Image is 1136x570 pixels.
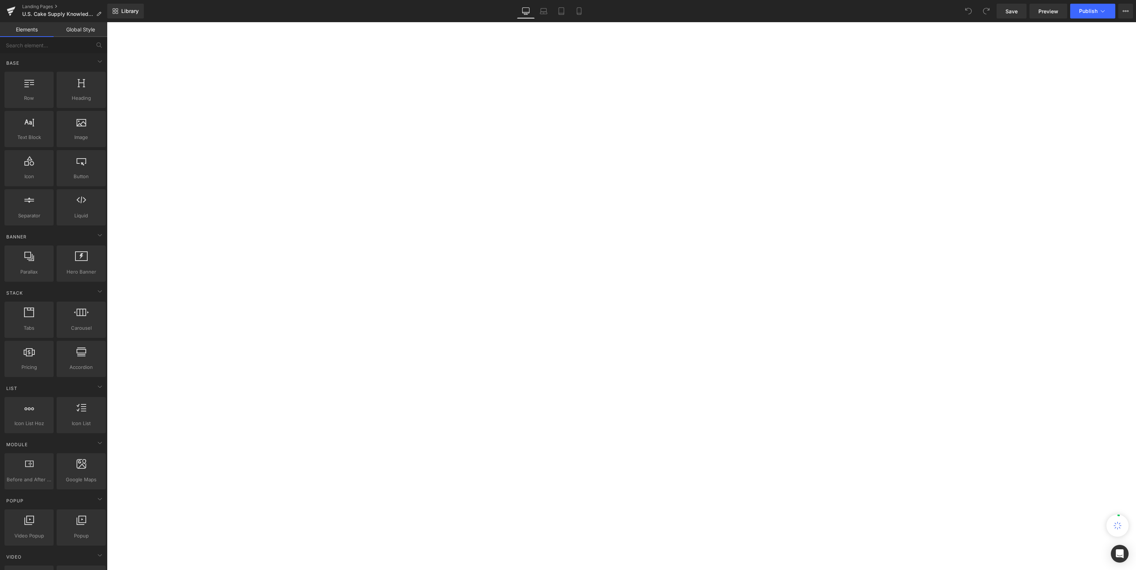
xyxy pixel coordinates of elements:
[7,532,51,540] span: Video Popup
[570,4,588,18] a: Mobile
[6,497,24,504] span: Popup
[59,363,104,371] span: Accordion
[121,8,139,14] span: Library
[979,4,994,18] button: Redo
[1070,4,1115,18] button: Publish
[7,268,51,276] span: Parallax
[6,289,24,296] span: Stack
[961,4,976,18] button: Undo
[59,173,104,180] span: Button
[22,4,107,10] a: Landing Pages
[59,420,104,427] span: Icon List
[22,11,93,17] span: U.S. Cake Supply Knowledge Base
[7,212,51,220] span: Separator
[59,532,104,540] span: Popup
[59,133,104,141] span: Image
[517,4,535,18] a: Desktop
[7,94,51,102] span: Row
[1029,4,1067,18] a: Preview
[1038,7,1058,15] span: Preview
[535,4,552,18] a: Laptop
[59,212,104,220] span: Liquid
[7,420,51,427] span: Icon List Hoz
[7,324,51,332] span: Tabs
[7,173,51,180] span: Icon
[552,4,570,18] a: Tablet
[6,385,18,392] span: List
[7,476,51,484] span: Before and After Images
[7,363,51,371] span: Pricing
[1111,545,1129,563] div: Open Intercom Messenger
[107,4,144,18] a: New Library
[6,553,22,560] span: Video
[59,476,104,484] span: Google Maps
[1005,7,1018,15] span: Save
[54,22,107,37] a: Global Style
[6,233,27,240] span: Banner
[1118,4,1133,18] button: More
[7,133,51,141] span: Text Block
[6,441,28,448] span: Module
[59,94,104,102] span: Heading
[6,60,20,67] span: Base
[59,324,104,332] span: Carousel
[1079,8,1098,14] span: Publish
[59,268,104,276] span: Hero Banner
